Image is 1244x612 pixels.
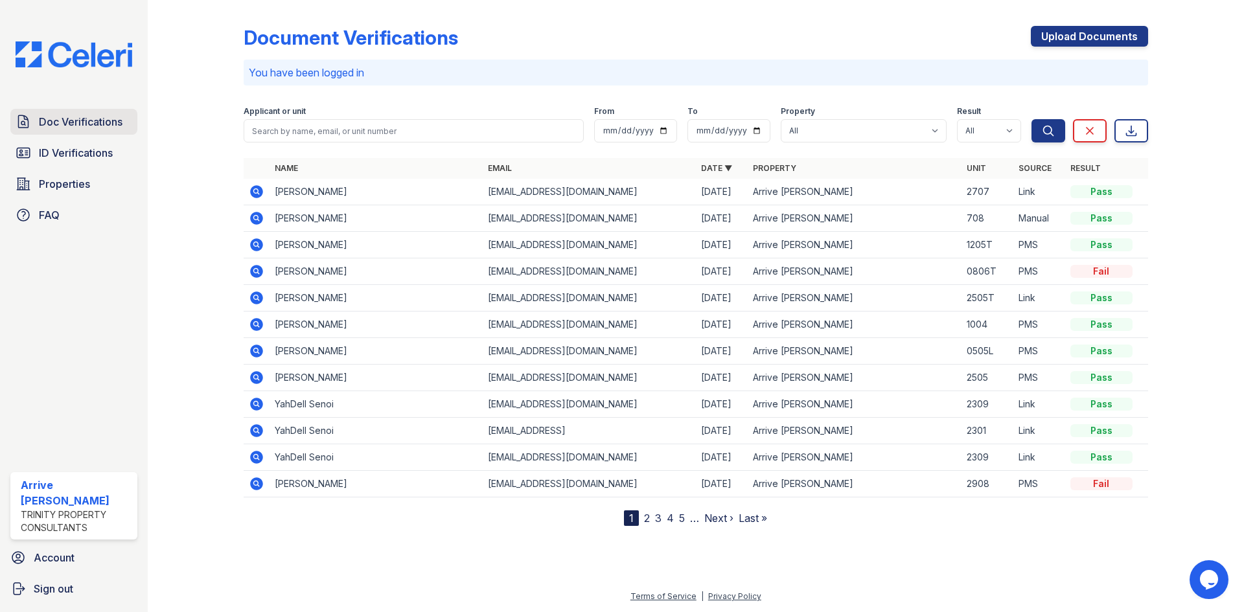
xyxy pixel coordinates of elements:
a: Next › [704,512,733,525]
a: ID Verifications [10,140,137,166]
span: Account [34,550,75,565]
div: Fail [1070,265,1133,278]
iframe: chat widget [1190,560,1231,599]
td: Arrive [PERSON_NAME] [748,391,961,418]
td: [EMAIL_ADDRESS][DOMAIN_NAME] [483,471,696,497]
a: Properties [10,171,137,197]
td: YahDell Senoi [270,444,483,471]
label: Applicant or unit [244,106,306,117]
td: 2908 [962,471,1013,497]
span: Sign out [34,581,73,596]
td: [EMAIL_ADDRESS][DOMAIN_NAME] [483,258,696,285]
div: Pass [1070,451,1133,464]
td: 0505L [962,338,1013,365]
td: Link [1013,285,1065,312]
a: Sign out [5,576,143,602]
td: Link [1013,179,1065,205]
td: [EMAIL_ADDRESS][DOMAIN_NAME] [483,205,696,232]
td: [DATE] [696,285,748,312]
a: Result [1070,163,1101,173]
div: Fail [1070,477,1133,490]
td: [DATE] [696,179,748,205]
td: PMS [1013,338,1065,365]
td: [PERSON_NAME] [270,258,483,285]
td: [DATE] [696,205,748,232]
td: Arrive [PERSON_NAME] [748,471,961,497]
td: Manual [1013,205,1065,232]
td: [PERSON_NAME] [270,179,483,205]
a: Email [488,163,512,173]
div: 1 [624,510,639,526]
img: CE_Logo_Blue-a8612792a0a2168367f1c8372b55b34899dd931a85d93a1a3d3e32e68fde9ad4.png [5,41,143,67]
a: 4 [667,512,674,525]
td: Arrive [PERSON_NAME] [748,312,961,338]
div: Pass [1070,212,1133,225]
td: [EMAIL_ADDRESS][DOMAIN_NAME] [483,232,696,258]
td: [DATE] [696,338,748,365]
td: [EMAIL_ADDRESS][DOMAIN_NAME] [483,391,696,418]
td: Arrive [PERSON_NAME] [748,285,961,312]
a: Property [753,163,796,173]
p: You have been logged in [249,65,1143,80]
span: Doc Verifications [39,114,122,130]
input: Search by name, email, or unit number [244,119,584,142]
a: 3 [655,512,662,525]
td: [PERSON_NAME] [270,471,483,497]
td: Arrive [PERSON_NAME] [748,418,961,444]
td: [DATE] [696,471,748,497]
td: [EMAIL_ADDRESS][DOMAIN_NAME] [483,444,696,471]
a: Date ▼ [701,163,732,173]
a: Name [275,163,298,173]
div: Pass [1070,398,1133,411]
td: Link [1013,444,1065,471]
td: Arrive [PERSON_NAME] [748,232,961,258]
td: Link [1013,418,1065,444]
div: Pass [1070,291,1133,304]
div: Pass [1070,424,1133,437]
a: Unit [967,163,986,173]
span: Properties [39,176,90,192]
label: To [687,106,698,117]
td: 2309 [962,391,1013,418]
a: Source [1019,163,1052,173]
div: Pass [1070,371,1133,384]
span: ID Verifications [39,145,113,161]
div: Pass [1070,345,1133,357]
td: [EMAIL_ADDRESS] [483,418,696,444]
td: [DATE] [696,444,748,471]
td: [PERSON_NAME] [270,205,483,232]
td: PMS [1013,312,1065,338]
td: 2505T [962,285,1013,312]
td: Arrive [PERSON_NAME] [748,365,961,391]
a: 2 [644,512,650,525]
a: FAQ [10,202,137,228]
div: Pass [1070,238,1133,251]
td: Arrive [PERSON_NAME] [748,258,961,285]
td: 2707 [962,179,1013,205]
div: | [701,591,704,601]
div: Trinity Property Consultants [21,508,132,534]
td: PMS [1013,258,1065,285]
span: … [690,510,699,526]
td: [PERSON_NAME] [270,312,483,338]
td: 2505 [962,365,1013,391]
td: Arrive [PERSON_NAME] [748,444,961,471]
td: [PERSON_NAME] [270,365,483,391]
td: 2301 [962,418,1013,444]
td: [EMAIL_ADDRESS][DOMAIN_NAME] [483,312,696,338]
td: [PERSON_NAME] [270,338,483,365]
div: Document Verifications [244,26,458,49]
td: YahDell Senoi [270,391,483,418]
span: FAQ [39,207,60,223]
td: 708 [962,205,1013,232]
div: Arrive [PERSON_NAME] [21,477,132,508]
a: Terms of Service [630,591,697,601]
a: Account [5,545,143,571]
td: Link [1013,391,1065,418]
a: Upload Documents [1031,26,1148,47]
td: 1004 [962,312,1013,338]
div: Pass [1070,318,1133,331]
td: [DATE] [696,312,748,338]
td: PMS [1013,232,1065,258]
label: Result [957,106,981,117]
